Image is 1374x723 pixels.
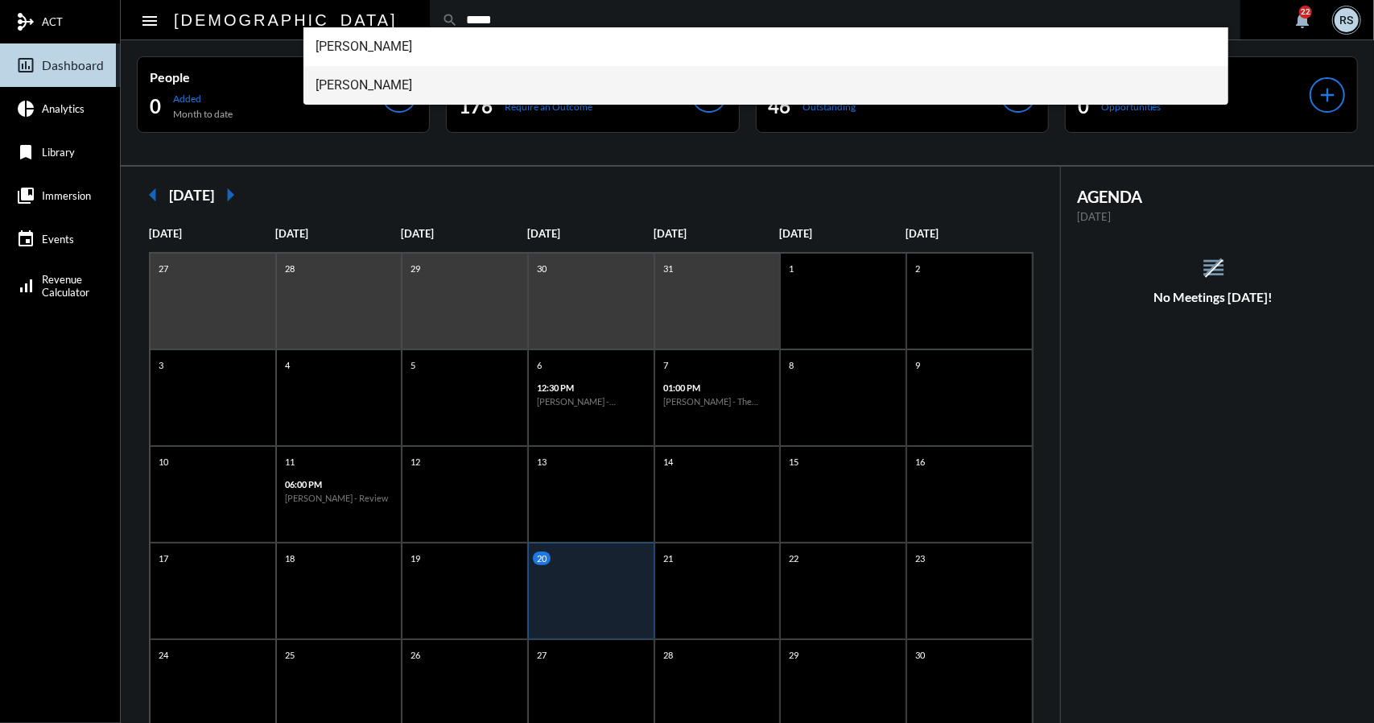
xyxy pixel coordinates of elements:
[42,102,85,115] span: Analytics
[155,455,172,469] p: 10
[785,455,803,469] p: 15
[150,69,382,85] p: People
[785,648,803,662] p: 29
[16,12,35,31] mat-icon: mediation
[16,99,35,118] mat-icon: pie_chart
[911,358,924,372] p: 9
[214,179,246,211] mat-icon: arrow_right
[155,648,172,662] p: 24
[155,262,172,275] p: 27
[1200,254,1227,281] mat-icon: reorder
[785,552,803,565] p: 22
[16,276,35,295] mat-icon: signal_cellular_alt
[281,552,299,565] p: 18
[406,648,424,662] p: 26
[137,179,169,211] mat-icon: arrow_left
[533,455,551,469] p: 13
[533,262,551,275] p: 30
[911,262,924,275] p: 2
[173,93,233,105] p: Added
[281,262,299,275] p: 28
[659,358,672,372] p: 7
[285,479,394,490] p: 06:00 PM
[659,455,677,469] p: 14
[1335,8,1359,32] div: RS
[316,27,1216,66] span: [PERSON_NAME]
[659,552,677,565] p: 21
[911,455,929,469] p: 16
[140,11,159,31] mat-icon: Side nav toggle icon
[134,4,166,36] button: Toggle sidenav
[459,93,493,119] h2: 176
[505,101,592,113] p: Require an Outcome
[911,552,929,565] p: 23
[406,552,424,565] p: 19
[285,493,394,503] h6: [PERSON_NAME] - Review
[316,66,1216,105] span: [PERSON_NAME]
[406,262,424,275] p: 29
[406,358,419,372] p: 5
[537,382,646,393] p: 12:30 PM
[42,233,74,246] span: Events
[654,227,780,240] p: [DATE]
[174,7,398,33] h2: [DEMOGRAPHIC_DATA]
[533,648,551,662] p: 27
[659,648,677,662] p: 28
[1077,210,1350,223] p: [DATE]
[1299,6,1312,19] div: 22
[155,358,167,372] p: 3
[442,12,458,28] mat-icon: search
[42,273,89,299] span: Revenue Calculator
[16,229,35,249] mat-icon: event
[1293,10,1312,30] mat-icon: notifications
[150,93,161,119] h2: 0
[275,227,402,240] p: [DATE]
[16,56,35,75] mat-icon: insert_chart_outlined
[42,58,104,72] span: Dashboard
[281,358,294,372] p: 4
[779,227,906,240] p: [DATE]
[173,108,233,120] p: Month to date
[1061,290,1366,304] h5: No Meetings [DATE]!
[533,358,546,372] p: 6
[281,455,299,469] p: 11
[785,262,798,275] p: 1
[911,648,929,662] p: 30
[149,227,275,240] p: [DATE]
[406,455,424,469] p: 12
[155,552,172,565] p: 17
[1316,84,1339,106] mat-icon: add
[42,15,63,28] span: ACT
[1077,187,1350,206] h2: AGENDA
[281,648,299,662] p: 25
[663,382,772,393] p: 01:00 PM
[659,262,677,275] p: 31
[42,146,75,159] span: Library
[1101,101,1162,113] p: Opportunities
[42,189,91,202] span: Immersion
[769,93,791,119] h2: 46
[663,396,772,407] h6: [PERSON_NAME] - The Philosophy
[803,101,856,113] p: Outstanding
[16,143,35,162] mat-icon: bookmark
[537,396,646,407] h6: [PERSON_NAME] - Investment
[169,186,214,204] h2: [DATE]
[527,227,654,240] p: [DATE]
[16,186,35,205] mat-icon: collections_bookmark
[906,227,1032,240] p: [DATE]
[1078,93,1089,119] h2: 0
[401,227,527,240] p: [DATE]
[533,552,551,565] p: 20
[785,358,798,372] p: 8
